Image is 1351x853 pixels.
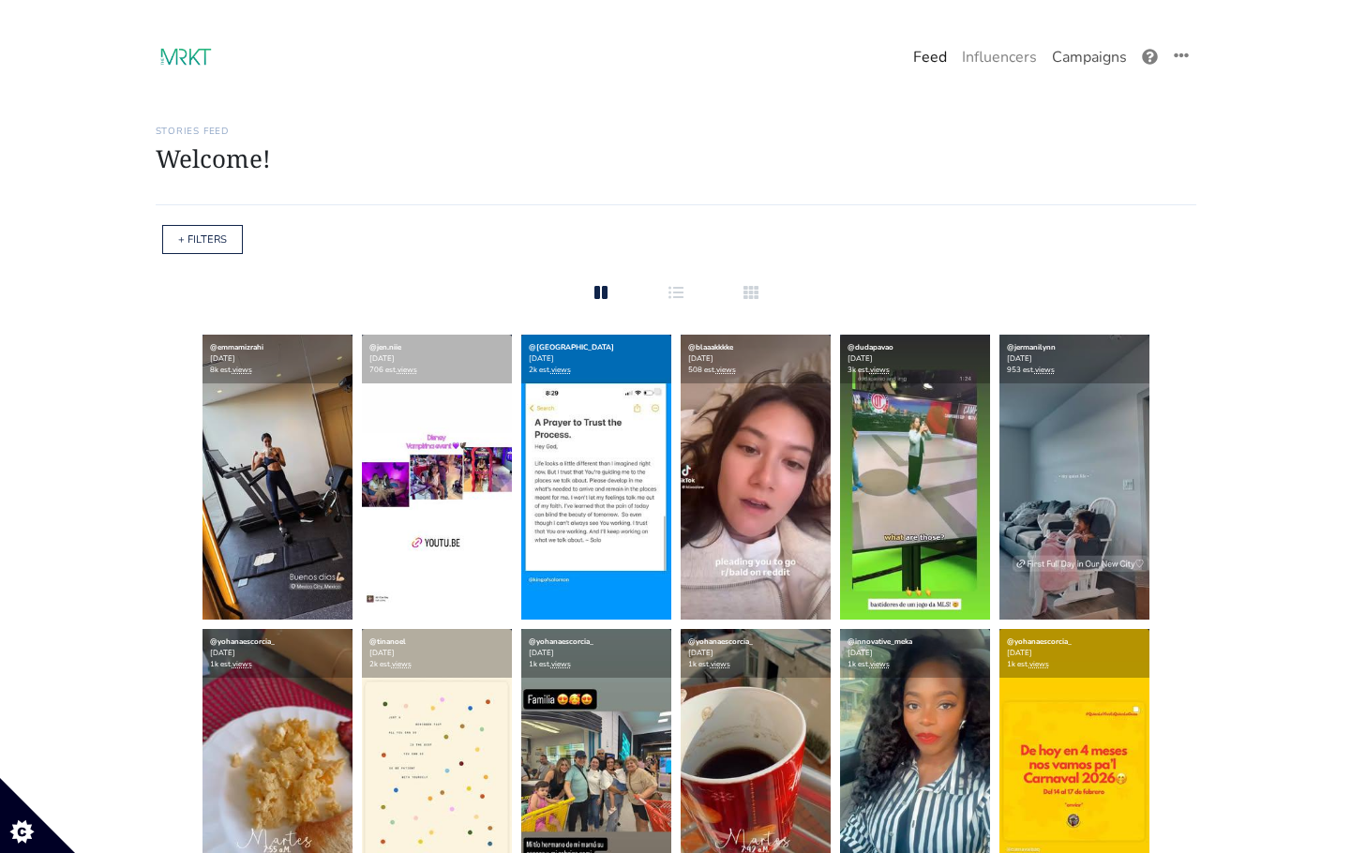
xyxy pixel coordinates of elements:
[156,144,1196,173] h1: Welcome!
[1007,636,1072,647] a: @yohanaescorcia_
[1007,342,1056,352] a: @jermanilynn
[156,41,215,73] img: 17:23:10_1694020990
[870,659,890,669] a: views
[392,659,412,669] a: views
[999,335,1149,383] div: [DATE] 953 est.
[233,365,252,375] a: views
[178,232,227,247] a: + FILTERS
[369,636,406,647] a: @tinanoel
[203,629,353,678] div: [DATE] 1k est.
[156,126,1196,137] h6: Stories Feed
[1035,365,1055,375] a: views
[210,636,275,647] a: @yohanaescorcia_
[1029,659,1049,669] a: views
[210,342,263,352] a: @emmamizrahi
[716,365,736,375] a: views
[521,629,671,678] div: [DATE] 1k est.
[999,629,1149,678] div: [DATE] 1k est.
[906,38,954,76] a: Feed
[840,629,990,678] div: [DATE] 1k est.
[369,342,401,352] a: @jen.niie
[711,659,730,669] a: views
[551,365,571,375] a: views
[681,629,831,678] div: [DATE] 1k est.
[362,335,512,383] div: [DATE] 706 est.
[551,659,571,669] a: views
[529,636,593,647] a: @yohanaescorcia_
[954,38,1044,76] a: Influencers
[1044,38,1134,76] a: Campaigns
[529,342,614,352] a: @[GEOGRAPHIC_DATA]
[688,636,753,647] a: @yohanaescorcia_
[521,335,671,383] div: [DATE] 2k est.
[688,342,733,352] a: @blaaakkkke
[848,636,912,647] a: @innovative_meka
[362,629,512,678] div: [DATE] 2k est.
[840,335,990,383] div: [DATE] 3k est.
[398,365,417,375] a: views
[848,342,893,352] a: @dudapavao
[233,659,252,669] a: views
[681,335,831,383] div: [DATE] 508 est.
[870,365,890,375] a: views
[203,335,353,383] div: [DATE] 8k est.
